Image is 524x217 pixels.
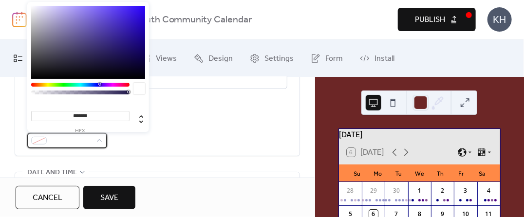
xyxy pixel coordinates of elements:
div: 2 [438,186,447,195]
span: Cancel [33,192,62,204]
img: logo [12,12,27,27]
span: Design [208,51,233,66]
span: Views [156,51,177,66]
a: Views [134,43,184,73]
label: hex [31,128,130,134]
span: Save [100,192,118,204]
button: Publish [398,8,476,31]
span: Form [325,51,343,66]
div: [DATE] [339,129,500,141]
div: Fr [450,164,471,182]
span: Settings [264,51,294,66]
div: Sa [471,164,492,182]
a: My Events [6,43,70,73]
a: Settings [243,43,301,73]
div: KH [487,7,512,32]
span: Publish [415,14,445,26]
div: Mo [367,164,388,182]
a: Design [187,43,240,73]
div: 28 [346,186,355,195]
button: Cancel [16,186,79,209]
div: 1 [415,186,424,195]
div: Su [347,164,368,182]
div: Tu [388,164,409,182]
div: 29 [369,186,378,195]
div: Th [430,164,451,182]
a: Install [353,43,402,73]
div: 30 [392,186,401,195]
button: Save [83,186,135,209]
b: Youth Community Calendar [135,11,252,29]
span: Install [374,51,394,66]
div: 4 [484,186,493,195]
div: 3 [461,186,470,195]
a: Form [303,43,350,73]
div: We [409,164,430,182]
span: Date and time [27,167,77,179]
